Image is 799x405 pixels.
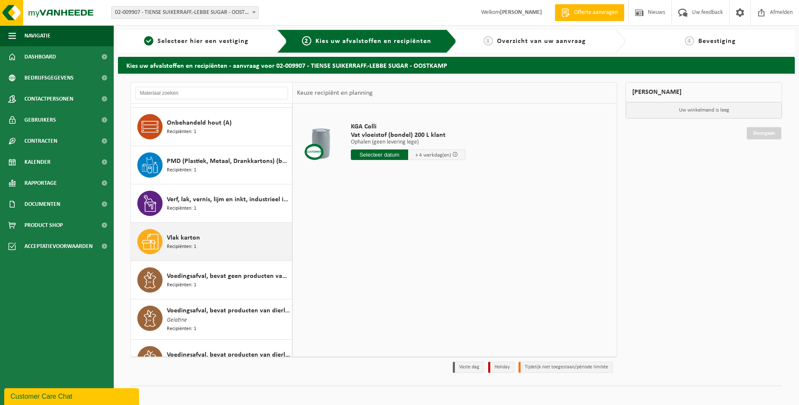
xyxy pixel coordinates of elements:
[158,38,249,45] span: Selecteer hier een vestiging
[625,82,782,102] div: [PERSON_NAME]
[315,38,431,45] span: Kies uw afvalstoffen en recipiënten
[118,57,795,73] h2: Kies uw afvalstoffen en recipiënten - aanvraag voor 02-009907 - TIENSE SUIKERRAFF.-LEBBE SUGAR - ...
[497,38,586,45] span: Overzicht van uw aanvraag
[167,316,187,325] span: Gelatine
[112,7,258,19] span: 02-009907 - TIENSE SUIKERRAFF.-LEBBE SUGAR - OOSTKAMP
[167,205,196,213] span: Recipiënten: 1
[572,8,620,17] span: Offerte aanvragen
[122,36,270,46] a: 1Selecteer hier een vestiging
[4,386,141,405] iframe: chat widget
[167,243,196,251] span: Recipiënten: 1
[24,152,51,173] span: Kalender
[24,236,93,257] span: Acceptatievoorwaarden
[111,6,259,19] span: 02-009907 - TIENSE SUIKERRAFF.-LEBBE SUGAR - OOSTKAMP
[131,261,292,299] button: Voedingsafval, bevat geen producten van dierlijke oorsprong, onverpakt Recipiënten: 1
[24,88,73,109] span: Contactpersonen
[555,4,624,21] a: Offerte aanvragen
[698,38,736,45] span: Bevestiging
[626,102,782,118] p: Uw winkelmand is leeg
[24,46,56,67] span: Dashboard
[351,149,408,160] input: Selecteer datum
[167,306,290,316] span: Voedingsafval, bevat producten van dierlijke oorsprong, gemengde verpakking (exclusief glas), cat...
[24,194,60,215] span: Documenten
[167,325,196,333] span: Recipiënten: 1
[167,118,232,128] span: Onbehandeld hout (A)
[167,166,196,174] span: Recipiënten: 1
[500,9,542,16] strong: [PERSON_NAME]
[518,362,613,373] li: Tijdelijk niet toegestaan/période limitée
[167,195,290,205] span: Verf, lak, vernis, lijm en inkt, industrieel in kleinverpakking
[351,123,465,131] span: KGA Colli
[488,362,514,373] li: Holiday
[131,223,292,261] button: Vlak karton Recipiënten: 1
[24,109,56,131] span: Gebruikers
[167,350,290,360] span: Voedingsafval, bevat producten van dierlijke oorsprong, onverpakt, categorie 3
[302,36,311,45] span: 2
[131,108,292,146] button: Onbehandeld hout (A) Recipiënten: 1
[167,128,196,136] span: Recipiënten: 1
[24,173,57,194] span: Rapportage
[131,184,292,223] button: Verf, lak, vernis, lijm en inkt, industrieel in kleinverpakking Recipiënten: 1
[167,156,290,166] span: PMD (Plastiek, Metaal, Drankkartons) (bedrijven)
[293,83,377,104] div: Keuze recipiënt en planning
[167,233,200,243] span: Vlak karton
[24,131,57,152] span: Contracten
[685,36,694,45] span: 4
[24,215,63,236] span: Product Shop
[747,127,781,139] a: Doorgaan
[131,299,292,340] button: Voedingsafval, bevat producten van dierlijke oorsprong, gemengde verpakking (exclusief glas), cat...
[135,87,288,99] input: Materiaal zoeken
[167,271,290,281] span: Voedingsafval, bevat geen producten van dierlijke oorsprong, onverpakt
[131,340,292,378] button: Voedingsafval, bevat producten van dierlijke oorsprong, onverpakt, categorie 3
[167,281,196,289] span: Recipiënten: 1
[351,139,465,145] p: Ophalen (geen levering lege)
[351,131,465,139] span: Vat vloeistof (bondel) 200 L klant
[24,67,74,88] span: Bedrijfsgegevens
[24,25,51,46] span: Navigatie
[144,36,153,45] span: 1
[484,36,493,45] span: 3
[131,146,292,184] button: PMD (Plastiek, Metaal, Drankkartons) (bedrijven) Recipiënten: 1
[453,362,484,373] li: Vaste dag
[415,152,451,158] span: + 4 werkdag(en)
